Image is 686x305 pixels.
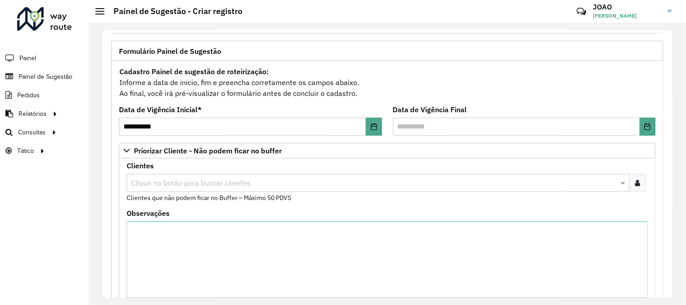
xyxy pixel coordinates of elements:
span: [PERSON_NAME] [593,12,661,20]
span: Tático [17,146,34,156]
label: Observações [127,208,170,219]
small: Clientes que não podem ficar no Buffer – Máximo 50 PDVS [127,194,291,202]
a: Priorizar Cliente - Não podem ficar no buffer [119,143,656,158]
strong: Cadastro Painel de sugestão de roteirização: [119,67,269,76]
label: Clientes [127,160,154,171]
h3: JOAO [593,3,661,11]
span: Relatórios [19,109,47,119]
span: Formulário Painel de Sugestão [119,48,221,55]
span: Consultas [18,128,46,137]
div: Informe a data de inicio, fim e preencha corretamente os campos abaixo. Ao final, você irá pré-vi... [119,66,656,99]
span: Priorizar Cliente - Não podem ficar no buffer [134,147,282,154]
label: Data de Vigência Final [393,104,467,115]
button: Choose Date [640,118,656,136]
label: Data de Vigência Inicial [119,104,202,115]
span: Painel [19,53,36,63]
span: Painel de Sugestão [19,72,72,81]
h2: Painel de Sugestão - Criar registro [104,6,242,16]
button: Choose Date [366,118,382,136]
span: Pedidos [17,91,40,100]
a: Contato Rápido [572,2,591,21]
